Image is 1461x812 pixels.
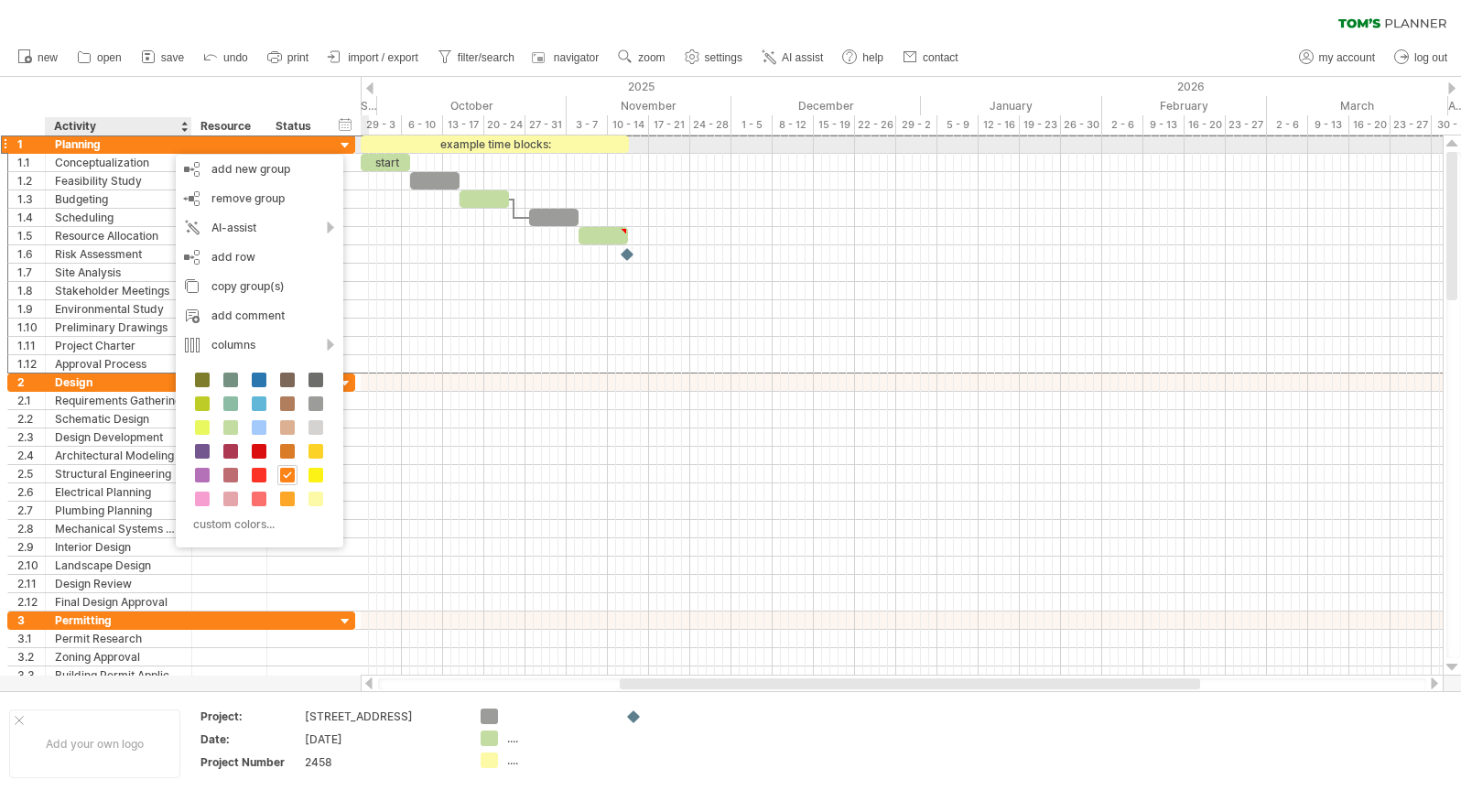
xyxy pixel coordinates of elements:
[55,502,182,519] div: Plumbing Planning
[13,46,63,70] a: new
[507,752,607,768] div: ....
[287,51,308,64] span: print
[1390,46,1453,70] a: log out
[305,754,459,770] div: 2458
[97,51,122,64] span: open
[55,392,182,409] div: Requirements Gathering
[757,46,828,70] a: AI assist
[17,593,45,611] div: 2.12
[731,96,921,115] div: December 2025
[17,612,45,629] div: 3
[17,135,45,153] div: 1
[17,190,45,208] div: 1.3
[200,754,301,770] div: Project Number
[55,538,182,556] div: Interior Design
[1319,51,1375,64] span: my account
[176,272,343,301] div: copy group(s)
[649,115,690,135] div: 17 - 21
[17,355,45,373] div: 1.12
[55,428,182,446] div: Design Development
[690,115,731,135] div: 24 - 28
[782,51,823,64] span: AI assist
[17,319,45,336] div: 1.10
[55,337,182,354] div: Project Charter
[38,51,58,64] span: new
[17,374,45,391] div: 2
[17,666,45,684] div: 3.3
[17,209,45,226] div: 1.4
[55,630,182,647] div: Permit Research
[1267,115,1308,135] div: 2 - 6
[136,46,189,70] a: save
[185,512,329,536] div: custom colors...
[17,227,45,244] div: 1.5
[402,115,443,135] div: 6 - 10
[17,428,45,446] div: 2.3
[348,51,418,64] span: import / export
[55,410,182,428] div: Schematic Design
[200,731,301,747] div: Date:
[323,46,424,70] a: import / export
[55,190,182,208] div: Budgeting
[638,51,665,64] span: zoom
[567,115,608,135] div: 3 - 7
[1102,96,1267,115] div: February 2026
[361,135,629,153] div: example time blocks:
[705,51,742,64] span: settings
[55,227,182,244] div: Resource Allocation
[55,264,182,281] div: Site Analysis
[731,115,773,135] div: 1 - 5
[17,520,45,537] div: 2.8
[223,51,248,64] span: undo
[1391,115,1432,135] div: 23 - 27
[1102,115,1143,135] div: 2 - 6
[17,264,45,281] div: 1.7
[1349,115,1391,135] div: 16 - 20
[377,96,567,115] div: October 2025
[862,51,883,64] span: help
[17,630,45,647] div: 3.1
[305,709,459,724] div: [STREET_ADDRESS]
[1267,96,1448,115] div: March 2026
[199,46,254,70] a: undo
[361,115,402,135] div: 29 - 3
[507,731,607,746] div: ....
[1294,46,1380,70] a: my account
[17,245,45,263] div: 1.6
[855,115,896,135] div: 22 - 26
[529,46,604,70] a: navigator
[176,213,343,243] div: AI-assist
[567,96,731,115] div: November 2025
[443,115,484,135] div: 13 - 17
[55,282,182,299] div: Stakeholder Meetings
[55,520,182,537] div: Mechanical Systems Design
[9,709,180,778] div: Add your own logo
[55,593,182,611] div: Final Design Approval
[211,191,285,205] span: remove group
[17,154,45,171] div: 1.1
[1143,115,1185,135] div: 9 - 13
[176,301,343,330] div: add comment
[773,115,814,135] div: 8 - 12
[55,483,182,501] div: Electrical Planning
[305,731,459,747] div: [DATE]
[55,648,182,666] div: Zoning Approval
[17,410,45,428] div: 2.2
[276,117,316,135] div: Status
[72,46,127,70] a: open
[17,483,45,501] div: 2.6
[200,709,301,724] div: Project:
[484,115,525,135] div: 20 - 24
[1061,115,1102,135] div: 26 - 30
[55,245,182,263] div: Risk Assessment
[55,465,182,482] div: Structural Engineering
[17,648,45,666] div: 3.2
[55,374,182,391] div: Design
[176,330,343,360] div: columns
[55,355,182,373] div: Approval Process
[55,154,182,171] div: Conceptualization
[1226,115,1267,135] div: 23 - 27
[525,115,567,135] div: 27 - 31
[17,502,45,519] div: 2.7
[17,172,45,189] div: 1.2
